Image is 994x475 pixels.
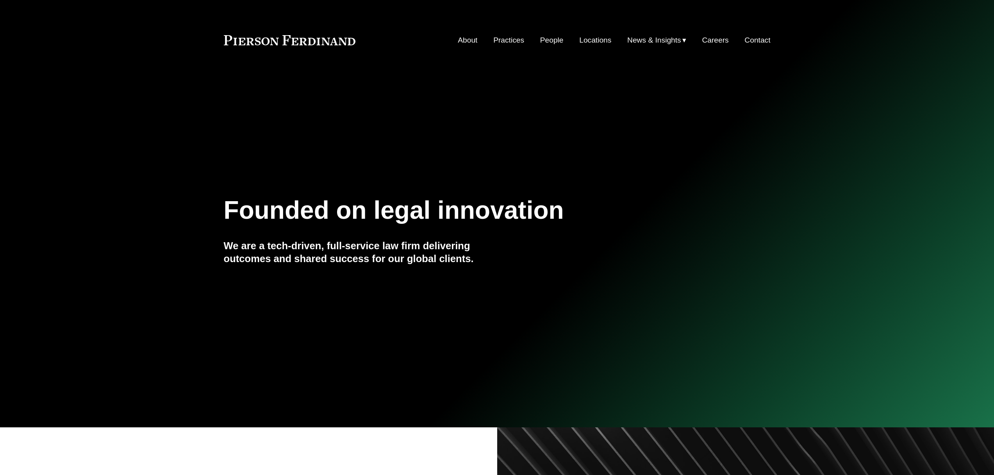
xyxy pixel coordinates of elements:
[224,196,680,225] h1: Founded on legal innovation
[493,33,524,48] a: Practices
[458,33,477,48] a: About
[702,33,728,48] a: Careers
[627,34,681,47] span: News & Insights
[224,239,497,265] h4: We are a tech-driven, full-service law firm delivering outcomes and shared success for our global...
[744,33,770,48] a: Contact
[627,33,686,48] a: folder dropdown
[540,33,564,48] a: People
[579,33,611,48] a: Locations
